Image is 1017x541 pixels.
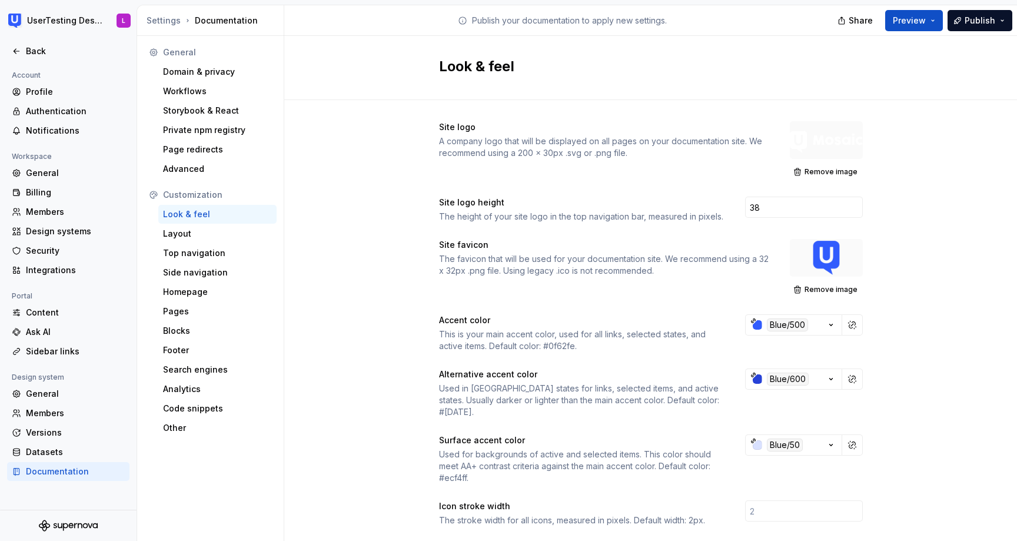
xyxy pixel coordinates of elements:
[849,15,873,26] span: Share
[7,261,129,280] a: Integrations
[158,263,277,282] a: Side navigation
[158,224,277,243] a: Layout
[439,121,769,133] div: Site logo
[158,321,277,340] a: Blocks
[7,82,129,101] a: Profile
[7,384,129,403] a: General
[158,82,277,101] a: Workflows
[147,15,279,26] div: Documentation
[745,369,842,390] button: Blue/600
[439,383,724,418] div: Used in [GEOGRAPHIC_DATA] states for links, selected items, and active states. Usually darker or ...
[158,62,277,81] a: Domain & privacy
[2,8,134,34] button: UserTesting Design SystemL
[158,419,277,437] a: Other
[158,205,277,224] a: Look & feel
[163,383,272,395] div: Analytics
[439,239,769,251] div: Site favicon
[163,364,272,376] div: Search engines
[767,318,808,331] div: Blue/500
[439,434,724,446] div: Surface accent color
[163,208,272,220] div: Look & feel
[7,164,129,182] a: General
[27,15,102,26] div: UserTesting Design System
[439,211,724,223] div: The height of your site logo in the top navigation bar, measured in pixels.
[7,203,129,221] a: Members
[26,45,125,57] div: Back
[158,380,277,399] a: Analytics
[7,323,129,341] a: Ask AI
[26,167,125,179] div: General
[26,206,125,218] div: Members
[8,14,22,28] img: 41adf70f-fc1c-4662-8e2d-d2ab9c673b1b.png
[26,427,125,439] div: Versions
[7,102,129,121] a: Authentication
[439,253,769,277] div: The favicon that will be used for your documentation site. We recommend using a 32 x 32px .png fi...
[745,197,863,218] input: 28
[163,105,272,117] div: Storybook & React
[767,439,803,452] div: Blue/50
[805,285,858,294] span: Remove image
[885,10,943,31] button: Preview
[163,344,272,356] div: Footer
[158,360,277,379] a: Search engines
[147,15,181,26] button: Settings
[7,222,129,241] a: Design systems
[158,121,277,140] a: Private npm registry
[7,370,69,384] div: Design system
[26,225,125,237] div: Design systems
[122,16,125,25] div: L
[745,500,863,522] input: 2
[26,245,125,257] div: Security
[7,289,37,303] div: Portal
[26,105,125,117] div: Authentication
[767,373,809,386] div: Blue/600
[163,247,272,259] div: Top navigation
[163,325,272,337] div: Blocks
[948,10,1012,31] button: Publish
[7,241,129,260] a: Security
[439,197,724,208] div: Site logo height
[439,135,769,159] div: A company logo that will be displayed on all pages on your documentation site. We recommend using...
[163,85,272,97] div: Workflows
[439,328,724,352] div: This is your main accent color, used for all links, selected states, and active items. Default co...
[26,407,125,419] div: Members
[439,314,724,326] div: Accent color
[26,446,125,458] div: Datasets
[163,66,272,78] div: Domain & privacy
[439,57,849,76] h2: Look & feel
[158,140,277,159] a: Page redirects
[163,189,272,201] div: Customization
[7,404,129,423] a: Members
[26,264,125,276] div: Integrations
[163,286,272,298] div: Homepage
[26,307,125,318] div: Content
[745,314,842,336] button: Blue/500
[26,86,125,98] div: Profile
[745,434,842,456] button: Blue/50
[439,500,724,512] div: Icon stroke width
[893,15,926,26] span: Preview
[163,422,272,434] div: Other
[158,283,277,301] a: Homepage
[7,68,45,82] div: Account
[7,342,129,361] a: Sidebar links
[163,47,272,58] div: General
[163,144,272,155] div: Page redirects
[26,388,125,400] div: General
[26,466,125,477] div: Documentation
[790,164,863,180] button: Remove image
[26,326,125,338] div: Ask AI
[26,125,125,137] div: Notifications
[7,462,129,481] a: Documentation
[158,399,277,418] a: Code snippets
[439,449,724,484] div: Used for backgrounds of active and selected items. This color should meet AA+ contrast criteria a...
[163,403,272,414] div: Code snippets
[439,515,724,526] div: The stroke width for all icons, measured in pixels. Default width: 2px.
[7,183,129,202] a: Billing
[790,281,863,298] button: Remove image
[26,346,125,357] div: Sidebar links
[39,520,98,532] a: Supernova Logo
[163,306,272,317] div: Pages
[163,163,272,175] div: Advanced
